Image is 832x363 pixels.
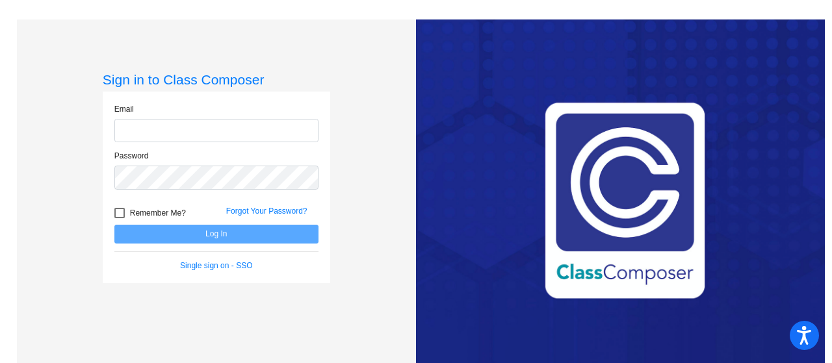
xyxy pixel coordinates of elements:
button: Log In [114,225,318,244]
a: Single sign on - SSO [180,261,252,270]
span: Remember Me? [130,205,186,221]
a: Forgot Your Password? [226,207,307,216]
label: Email [114,103,134,115]
h3: Sign in to Class Composer [103,71,330,88]
label: Password [114,150,149,162]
